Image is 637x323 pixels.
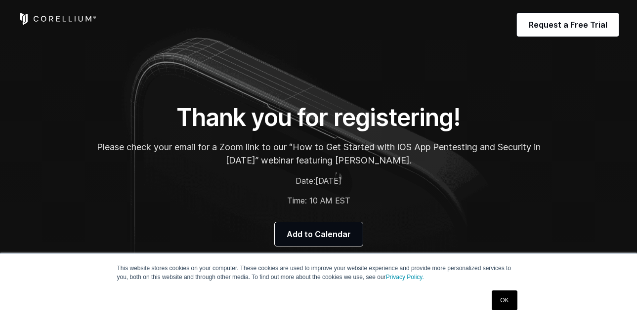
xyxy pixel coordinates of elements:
[275,222,363,246] a: Add to Calendar
[96,175,541,187] p: Date:
[287,228,351,240] span: Add to Calendar
[492,290,517,310] a: OK
[386,274,424,281] a: Privacy Policy.
[96,140,541,167] p: Please check your email for a Zoom link to our “How to Get Started with iOS App Pentesting and Se...
[96,195,541,206] p: Time: 10 AM EST
[517,13,619,37] a: Request a Free Trial
[315,176,341,186] span: [DATE]
[529,19,607,31] span: Request a Free Trial
[117,264,520,282] p: This website stores cookies on your computer. These cookies are used to improve your website expe...
[18,13,97,25] a: Corellium Home
[96,103,541,132] h1: Thank you for registering!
